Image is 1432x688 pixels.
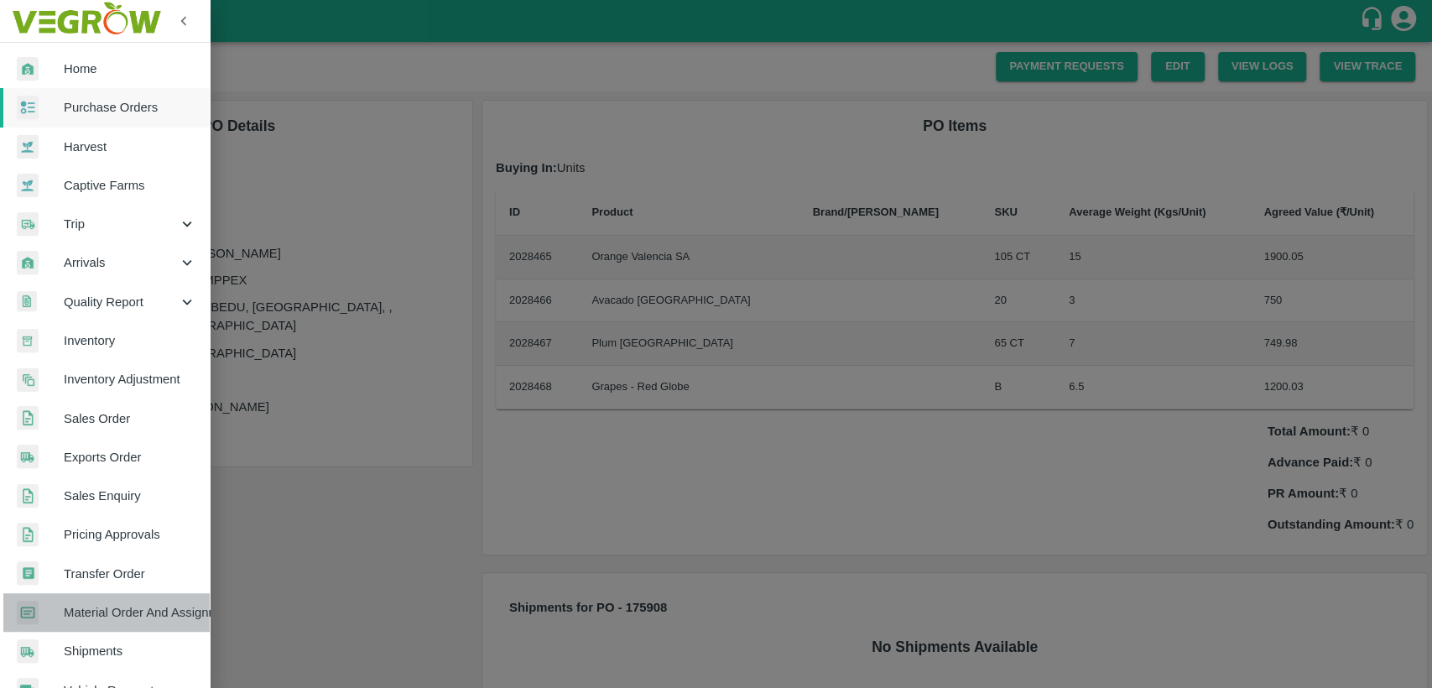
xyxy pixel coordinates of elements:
[17,406,39,430] img: sales
[64,138,196,156] span: Harvest
[17,134,39,159] img: harvest
[64,448,196,466] span: Exports Order
[64,525,196,544] span: Pricing Approvals
[64,603,196,622] span: Material Order And Assignment
[17,561,39,586] img: whTransfer
[17,173,39,198] img: harvest
[17,601,39,625] img: centralMaterial
[64,331,196,350] span: Inventory
[64,215,178,233] span: Trip
[64,98,196,117] span: Purchase Orders
[64,60,196,78] span: Home
[64,409,196,428] span: Sales Order
[64,642,196,660] span: Shipments
[17,484,39,508] img: sales
[64,370,196,388] span: Inventory Adjustment
[17,96,39,120] img: reciept
[17,445,39,469] img: shipments
[64,487,196,505] span: Sales Enquiry
[17,291,37,312] img: qualityReport
[17,367,39,392] img: inventory
[17,251,39,275] img: whArrival
[64,253,178,272] span: Arrivals
[17,329,39,353] img: whInventory
[17,57,39,81] img: whArrival
[64,565,196,583] span: Transfer Order
[17,639,39,664] img: shipments
[64,293,178,311] span: Quality Report
[17,212,39,237] img: delivery
[17,523,39,547] img: sales
[64,176,196,195] span: Captive Farms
